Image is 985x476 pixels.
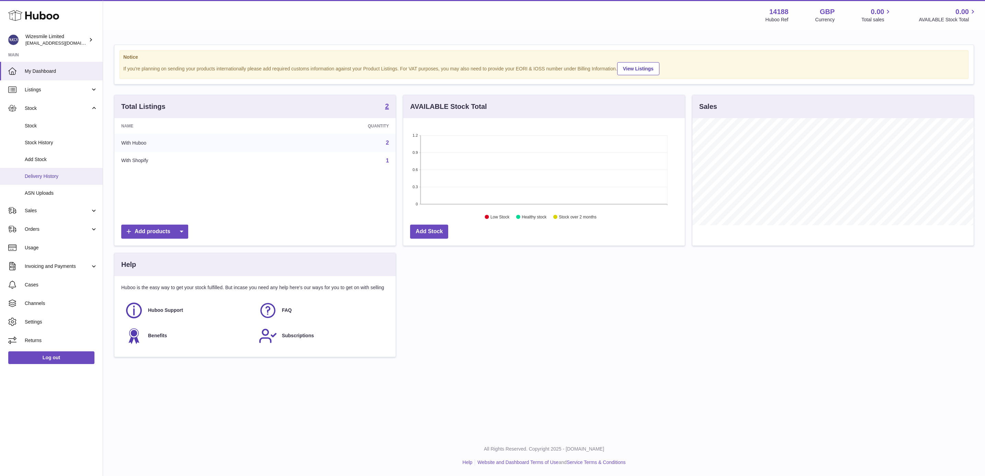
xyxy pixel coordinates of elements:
[25,337,98,344] span: Returns
[699,102,717,111] h3: Sales
[25,245,98,251] span: Usage
[413,185,418,189] text: 0.3
[820,7,835,16] strong: GBP
[25,300,98,307] span: Channels
[114,134,266,152] td: With Huboo
[861,16,892,23] span: Total sales
[125,327,252,345] a: Benefits
[266,118,396,134] th: Quantity
[8,35,19,45] img: internalAdmin-14188@internal.huboo.com
[148,332,167,339] span: Benefits
[861,7,892,23] a: 0.00 Total sales
[567,460,626,465] a: Service Terms & Conditions
[490,215,510,219] text: Low Stock
[413,133,418,137] text: 1.2
[25,190,98,196] span: ASN Uploads
[25,33,87,46] div: Wizesmile Limited
[8,351,94,364] a: Log out
[25,207,90,214] span: Sales
[25,282,98,288] span: Cases
[25,139,98,146] span: Stock History
[114,118,266,134] th: Name
[385,103,389,111] a: 2
[25,173,98,180] span: Delivery History
[121,102,166,111] h3: Total Listings
[919,7,977,23] a: 0.00 AVAILABLE Stock Total
[617,62,659,75] a: View Listings
[410,225,448,239] a: Add Stock
[25,319,98,325] span: Settings
[123,54,965,60] strong: Notice
[259,327,386,345] a: Subscriptions
[259,301,386,320] a: FAQ
[25,226,90,233] span: Orders
[559,215,597,219] text: Stock over 2 months
[522,215,547,219] text: Healthy stock
[919,16,977,23] span: AVAILABLE Stock Total
[123,61,965,75] div: If you're planning on sending your products internationally please add required customs informati...
[477,460,558,465] a: Website and Dashboard Terms of Use
[109,446,980,452] p: All Rights Reserved. Copyright 2025 - [DOMAIN_NAME]
[282,307,292,314] span: FAQ
[121,225,188,239] a: Add products
[25,156,98,163] span: Add Stock
[416,202,418,206] text: 0
[955,7,969,16] span: 0.00
[410,102,487,111] h3: AVAILABLE Stock Total
[121,284,389,291] p: Huboo is the easy way to get your stock fulfilled. But incase you need any help here's our ways f...
[386,158,389,163] a: 1
[25,40,101,46] span: [EMAIL_ADDRESS][DOMAIN_NAME]
[25,68,98,75] span: My Dashboard
[871,7,884,16] span: 0.00
[25,105,90,112] span: Stock
[25,87,90,93] span: Listings
[815,16,835,23] div: Currency
[125,301,252,320] a: Huboo Support
[475,459,625,466] li: and
[282,332,314,339] span: Subscriptions
[114,152,266,170] td: With Shopify
[148,307,183,314] span: Huboo Support
[769,7,789,16] strong: 14188
[463,460,473,465] a: Help
[385,103,389,110] strong: 2
[25,263,90,270] span: Invoicing and Payments
[413,150,418,155] text: 0.9
[386,140,389,146] a: 2
[766,16,789,23] div: Huboo Ref
[121,260,136,269] h3: Help
[25,123,98,129] span: Stock
[413,168,418,172] text: 0.6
